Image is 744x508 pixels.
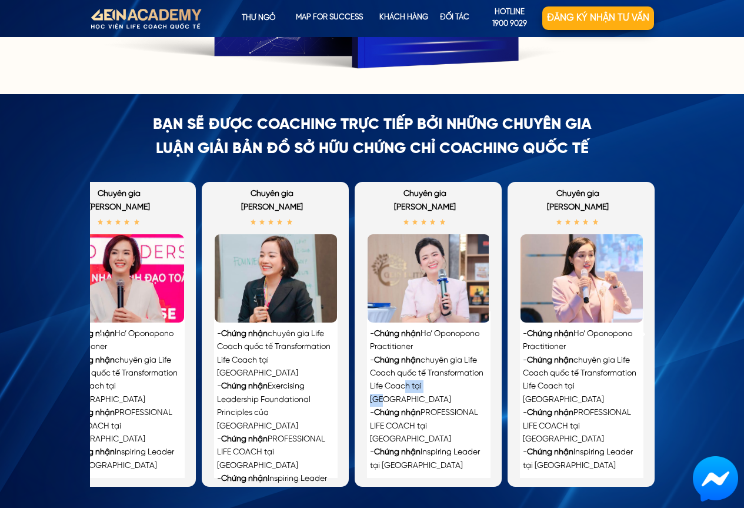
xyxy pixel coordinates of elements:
p: hotline 1900 9029 [477,6,543,31]
span: Chứng nhận [374,330,421,338]
span: Chứng nhận [527,448,573,457]
div: - Ho’ Oponopono Practitioner - chuyên gia Life Coach quốc tế Transformation Life Coach tại [GEOGR... [64,328,181,473]
h5: Chuyên gia [PERSON_NAME] [529,188,626,214]
div: - Ho’ Oponopono Practitioner - chuyên gia Life Coach quốc tế Transformation Life Coach tại [GEOGR... [370,328,486,473]
p: Đối tác [428,6,482,30]
span: Chứng nhận [527,409,573,417]
p: Thư ngỏ [222,6,294,30]
h5: Chuyên gia [PERSON_NAME] [223,188,321,214]
span: Chứng nhận [68,409,115,417]
span: Chứng nhận [374,356,421,365]
p: KHÁCH HÀNG [375,6,433,30]
span: Chứng nhận [374,448,421,457]
span: Chứng nhận [527,356,573,365]
a: hotline1900 9029 [477,6,543,30]
h5: Chuyên gia [PERSON_NAME] [376,188,473,214]
p: Đăng ký nhận tư vấn [542,6,654,30]
span: Chứng nhận [527,330,573,338]
div: - Ho’ Oponopono Practitioner - chuyên gia Life Coach quốc tế Transformation Life Coach tại [GEOGR... [523,328,639,473]
h2: BẠN SẼ ĐƯỢC COACHING TRỰC TIẾP BỞI những CHUYÊN GIA LUẬN GIẢI BẢN ĐỒ sở hữu chứng chỉ coaching qu... [146,113,599,162]
h5: Chuyên gia [PERSON_NAME] [70,188,168,214]
span: Chứng nhận [68,330,115,338]
span: Chứng nhận [374,409,421,417]
span: Chứng nhận [68,448,115,457]
p: map for success [295,6,364,30]
span: Chứng nhận [68,356,115,365]
span: Chứng nhận [221,330,268,338]
span: Chứng nhận [221,474,268,483]
div: - chuyên gia Life Coach quốc tế Transformation Life Coach tại [GEOGRAPHIC_DATA] - Exercising Lead... [217,328,333,499]
span: Chứng nhận [221,382,268,391]
span: Chứng nhận [221,435,268,444]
